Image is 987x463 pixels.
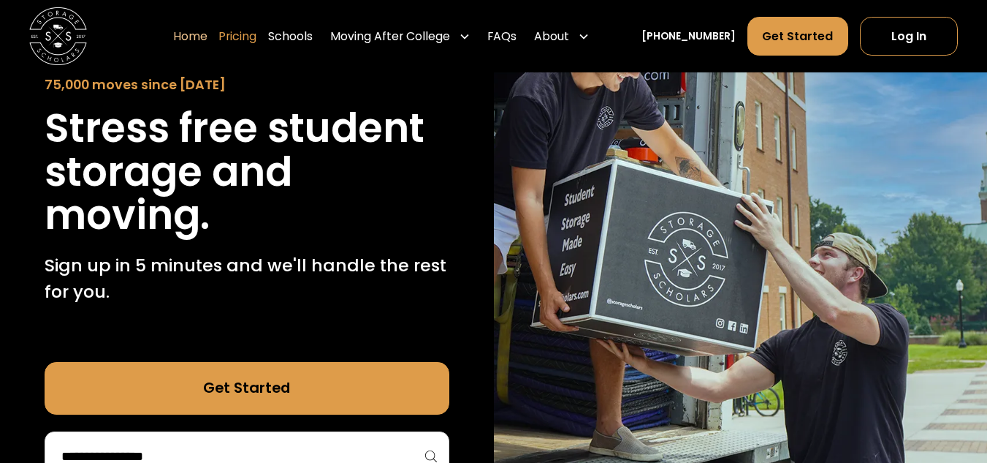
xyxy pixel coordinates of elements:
a: Get Started [45,362,449,414]
div: About [534,28,569,45]
a: [PHONE_NUMBER] [641,29,736,44]
a: Get Started [747,17,849,56]
a: Log In [860,17,958,56]
div: Moving After College [330,28,450,45]
img: Storage Scholars main logo [29,7,87,65]
div: About [528,16,595,56]
div: 75,000 moves since [DATE] [45,75,449,95]
h1: Stress free student storage and moving. [45,107,449,238]
div: Moving After College [324,16,476,56]
p: Sign up in 5 minutes and we'll handle the rest for you. [45,252,449,304]
a: home [29,7,87,65]
a: Pricing [218,16,256,56]
a: FAQs [487,16,517,56]
a: Home [173,16,207,56]
a: Schools [268,16,313,56]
